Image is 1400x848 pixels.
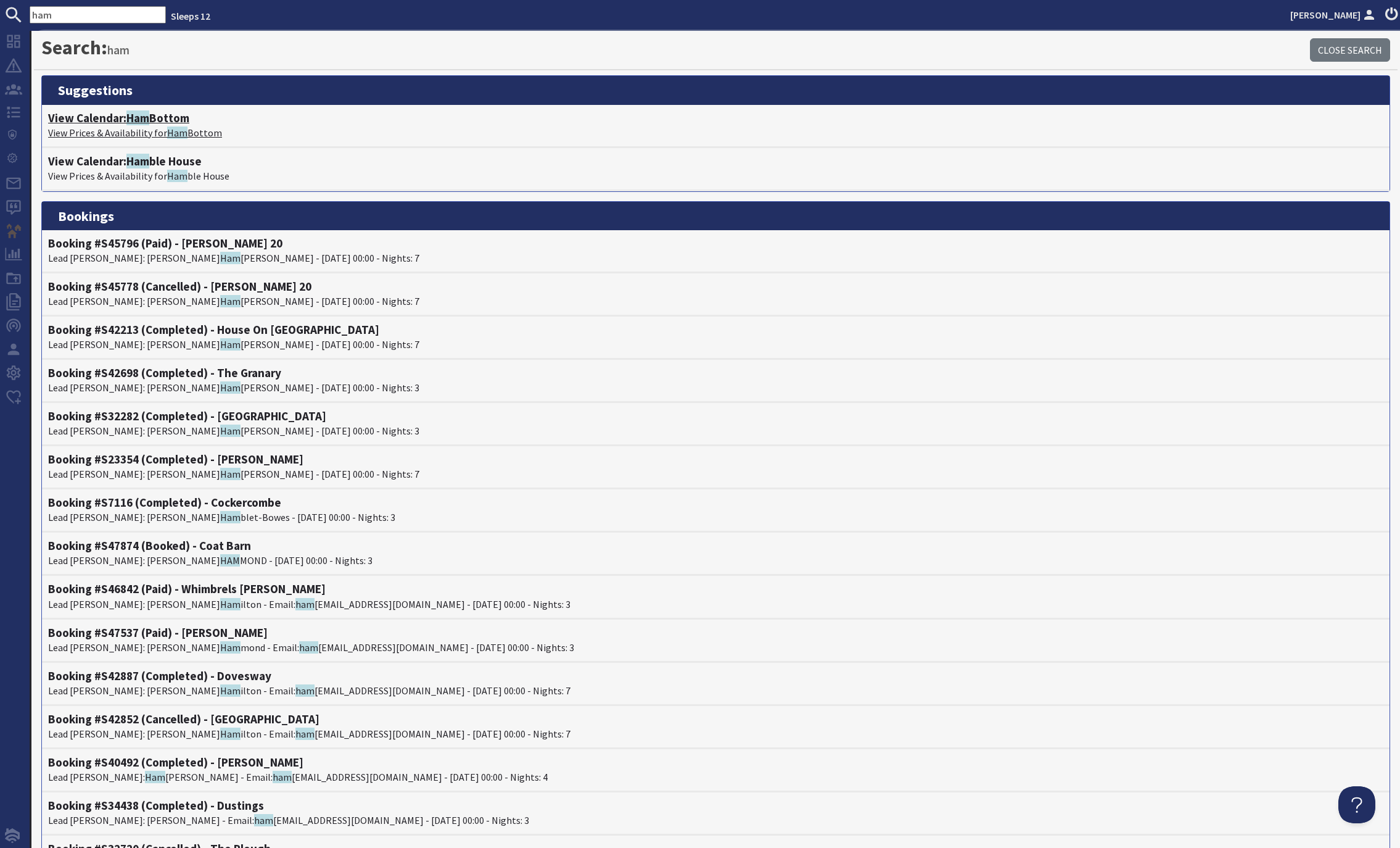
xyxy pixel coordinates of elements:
h4: View Calendar: Bottom [48,111,1383,125]
span: Ham [126,110,149,125]
span: Ham [220,381,241,394]
span: Ham [126,154,149,168]
h1: Search: [41,36,1310,59]
p: Lead [PERSON_NAME]: [PERSON_NAME] mond - Email: [EMAIL_ADDRESS][DOMAIN_NAME] - [DATE] 00:00 - Nig... [48,640,1383,655]
span: Ham [220,425,241,437]
span: Ham [167,127,187,139]
h4: Booking #S45796 (Paid) - [PERSON_NAME] 20 [48,236,1383,251]
a: Booking #S7116 (Completed) - CockercombeLead [PERSON_NAME]: [PERSON_NAME]Hamblet-Bowes - [DATE] 0... [48,496,1383,525]
a: [PERSON_NAME] [1290,7,1378,22]
h3: suggestions [42,76,1390,104]
p: View Prices & Availability for Bottom [48,125,1383,140]
p: Lead [PERSON_NAME]: [PERSON_NAME] ilton - Email: [EMAIL_ADDRESS][DOMAIN_NAME] - [DATE] 00:00 - Ni... [48,597,1383,612]
h4: Booking #S23354 (Completed) - [PERSON_NAME] [48,452,1383,467]
a: Sleeps 12 [171,10,210,22]
span: ham [273,771,292,783]
span: Ham [220,728,241,740]
p: Lead [PERSON_NAME]: [PERSON_NAME] [PERSON_NAME] - [DATE] 00:00 - Nights: 3 [48,380,1383,395]
span: Ham [220,338,241,351]
a: Booking #S23354 (Completed) - [PERSON_NAME]Lead [PERSON_NAME]: [PERSON_NAME]Ham[PERSON_NAME] - [D... [48,452,1383,481]
span: ham [254,814,273,826]
h3: bookings [42,202,1390,230]
a: View Calendar:HamBottomView Prices & Availability forHamBottom [48,111,1383,140]
span: Ham [220,252,241,264]
iframe: Toggle Customer Support [1338,786,1375,823]
span: Ham [220,511,241,523]
img: staytech_i_w-64f4e8e9ee0a9c174fd5317b4b171b261742d2d393467e5bdba4413f4f884c10.svg [5,828,20,843]
p: Lead [PERSON_NAME]: [PERSON_NAME] [PERSON_NAME] - [DATE] 00:00 - Nights: 3 [48,423,1383,438]
span: Ham [220,468,241,480]
a: Booking #S34438 (Completed) - DustingsLead [PERSON_NAME]: [PERSON_NAME] - Email:ham[EMAIL_ADDRESS... [48,799,1383,828]
a: Booking #S45796 (Paid) - [PERSON_NAME] 20Lead [PERSON_NAME]: [PERSON_NAME]Ham[PERSON_NAME] - [DAT... [48,236,1383,265]
span: ham [299,641,318,654]
p: Lead [PERSON_NAME]: [PERSON_NAME] ilton - Email: [EMAIL_ADDRESS][DOMAIN_NAME] - [DATE] 00:00 - Ni... [48,683,1383,698]
a: Booking #S47874 (Booked) - Coat BarnLead [PERSON_NAME]: [PERSON_NAME]HAMMOND - [DATE] 00:00 - Nig... [48,539,1383,568]
h4: View Calendar: ble House [48,154,1383,168]
span: HAM [220,554,240,567]
span: Ham [220,598,241,610]
h4: Booking #S42213 (Completed) - House On [GEOGRAPHIC_DATA] [48,323,1383,337]
h4: Booking #S47874 (Booked) - Coat Barn [48,539,1383,553]
p: View Prices & Availability for ble House [48,168,1383,183]
a: View Calendar:Hamble HouseView Prices & Availability forHamble House [48,154,1383,183]
p: Lead [PERSON_NAME]: [PERSON_NAME] - Email: [EMAIL_ADDRESS][DOMAIN_NAME] - [DATE] 00:00 - Nights: 4 [48,770,1383,784]
span: Ham [145,771,165,783]
a: Booking #S42213 (Completed) - House On [GEOGRAPHIC_DATA]Lead [PERSON_NAME]: [PERSON_NAME]Ham[PERS... [48,323,1383,352]
p: Lead [PERSON_NAME]: [PERSON_NAME] [PERSON_NAME] - [DATE] 00:00 - Nights: 7 [48,294,1383,309]
a: Booking #S40492 (Completed) - [PERSON_NAME]Lead [PERSON_NAME]:Ham[PERSON_NAME] - Email:ham[EMAIL_... [48,755,1383,784]
h4: Booking #S42852 (Cancelled) - [GEOGRAPHIC_DATA] [48,712,1383,726]
a: Booking #S42887 (Completed) - DoveswayLead [PERSON_NAME]: [PERSON_NAME]Hamilton - Email:ham[EMAIL... [48,669,1383,698]
h4: Booking #S45778 (Cancelled) - [PERSON_NAME] 20 [48,280,1383,294]
a: Booking #S42852 (Cancelled) - [GEOGRAPHIC_DATA]Lead [PERSON_NAME]: [PERSON_NAME]Hamilton - Email:... [48,712,1383,741]
a: Close Search [1310,38,1390,62]
span: Ham [167,170,187,182]
h4: Booking #S7116 (Completed) - Cockercombe [48,496,1383,510]
h4: Booking #S32282 (Completed) - [GEOGRAPHIC_DATA] [48,409,1383,423]
p: Lead [PERSON_NAME]: [PERSON_NAME] - Email: [EMAIL_ADDRESS][DOMAIN_NAME] - [DATE] 00:00 - Nights: 3 [48,813,1383,828]
p: Lead [PERSON_NAME]: [PERSON_NAME] [PERSON_NAME] - [DATE] 00:00 - Nights: 7 [48,467,1383,481]
h4: Booking #S34438 (Completed) - Dustings [48,799,1383,813]
a: Booking #S46842 (Paid) - Whimbrels [PERSON_NAME]Lead [PERSON_NAME]: [PERSON_NAME]Hamilton - Email... [48,582,1383,611]
span: Ham [220,641,241,654]
span: ham [295,728,315,740]
p: Lead [PERSON_NAME]: [PERSON_NAME] ilton - Email: [EMAIL_ADDRESS][DOMAIN_NAME] - [DATE] 00:00 - Ni... [48,726,1383,741]
p: Lead [PERSON_NAME]: [PERSON_NAME] blet-Bowes - [DATE] 00:00 - Nights: 3 [48,510,1383,525]
h4: Booking #S40492 (Completed) - [PERSON_NAME] [48,755,1383,770]
a: Booking #S32282 (Completed) - [GEOGRAPHIC_DATA]Lead [PERSON_NAME]: [PERSON_NAME]Ham[PERSON_NAME] ... [48,409,1383,438]
span: ham [295,684,315,697]
h4: Booking #S42887 (Completed) - Dovesway [48,669,1383,683]
h4: Booking #S46842 (Paid) - Whimbrels [PERSON_NAME] [48,582,1383,596]
p: Lead [PERSON_NAME]: [PERSON_NAME] [PERSON_NAME] - [DATE] 00:00 - Nights: 7 [48,337,1383,352]
p: Lead [PERSON_NAME]: [PERSON_NAME] MOND - [DATE] 00:00 - Nights: 3 [48,553,1383,568]
p: Lead [PERSON_NAME]: [PERSON_NAME] [PERSON_NAME] - [DATE] 00:00 - Nights: 7 [48,251,1383,265]
h4: Booking #S42698 (Completed) - The Granary [48,366,1383,380]
span: Ham [220,684,241,697]
a: Booking #S42698 (Completed) - The GranaryLead [PERSON_NAME]: [PERSON_NAME]Ham[PERSON_NAME] - [DAT... [48,366,1383,395]
span: Ham [220,295,241,307]
small: ham [107,43,130,57]
a: Booking #S45778 (Cancelled) - [PERSON_NAME] 20Lead [PERSON_NAME]: [PERSON_NAME]Ham[PERSON_NAME] -... [48,280,1383,309]
a: Booking #S47537 (Paid) - [PERSON_NAME]Lead [PERSON_NAME]: [PERSON_NAME]Hammond - Email:ham[EMAIL_... [48,626,1383,655]
h4: Booking #S47537 (Paid) - [PERSON_NAME] [48,626,1383,640]
input: SEARCH [30,6,166,23]
span: ham [295,598,315,610]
